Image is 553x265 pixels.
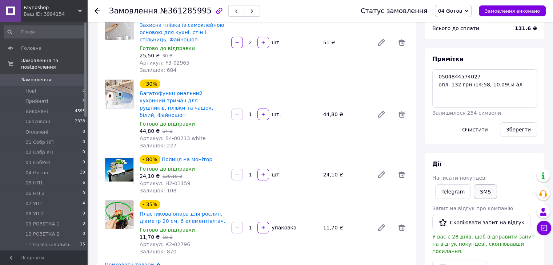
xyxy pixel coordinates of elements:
[83,129,85,135] span: 0
[83,98,85,105] span: 5
[140,241,190,247] span: Артикул: К2-02796
[438,8,462,14] span: 04 Gотов
[83,180,85,186] span: 6
[25,118,50,125] span: Скасовані
[25,159,50,166] span: 03 СобРоз
[83,149,85,156] span: 0
[432,205,513,211] span: Запит на відгук про компанію
[320,223,371,233] div: 11,70 ₴
[83,211,85,217] span: 0
[109,7,158,15] span: Замовлення
[432,56,464,62] span: Примітки
[80,241,85,248] span: 15
[83,190,85,197] span: 0
[83,231,85,237] span: 0
[270,171,281,178] div: шт.
[75,108,85,115] span: 4595
[83,200,85,207] span: 4
[474,184,497,199] button: SMS
[25,108,48,115] span: Виконані
[25,221,60,227] span: 09 РОЗЕТКА 1
[105,200,133,229] img: Пластикова опора для рослин, діаметр 20 см, 6 елементів/пач.
[479,5,546,16] button: Замовлення виконано
[361,7,428,15] div: Статус замовлення
[4,25,86,38] input: Пошук
[485,8,540,14] span: Замовлення виконано
[140,234,160,240] span: 11,70 ₴
[24,11,87,17] div: Ваш ID: 3994154
[140,79,160,88] div: - 30%
[162,156,213,162] a: Полиця на монітор
[140,67,176,73] span: Залишок: 684
[537,221,551,235] button: Чат з покупцем
[83,221,85,227] span: 0
[432,215,530,230] button: Скопіювати запит на відгук
[21,57,87,70] span: Замовлення та повідомлення
[432,110,501,116] span: Залишилося 254 символи
[394,107,409,122] span: Видалити
[140,188,176,193] span: Залишок: 108
[162,235,172,240] span: 18 ₴
[140,249,176,254] span: Залишок: 870
[25,139,54,146] span: 01 Собр НП
[25,241,71,248] span: 11 Созванивались
[140,22,224,42] a: Захисна плівка із самоклейною основою для кухні, стін і стільниць, Файношоп
[160,7,212,15] span: №361285995
[140,53,160,58] span: 25,50 ₴
[25,231,60,237] span: 10 РОЗЕТКА 2
[162,129,172,134] span: 64 ₴
[95,7,100,15] div: Повернутися назад
[25,98,48,105] span: Прийняті
[25,88,36,94] span: Нові
[21,45,41,52] span: Головна
[374,220,389,235] a: Редагувати
[374,107,389,122] a: Редагувати
[140,155,160,164] div: - 80%
[500,122,537,137] button: Зберегти
[25,149,53,156] span: 02 Собр УП
[374,35,389,50] a: Редагувати
[394,167,409,182] span: Видалити
[432,25,479,31] span: Всього до сплати
[270,111,281,118] div: шт.
[140,121,195,127] span: Готово до відправки
[394,35,409,50] span: Видалити
[320,109,371,119] div: 44,80 ₴
[432,160,441,167] span: Дії
[25,211,44,217] span: 08 УП 2
[432,69,537,108] textarea: 0504844574027 опл. 132 грн \14:58, 10.09\ и ал
[270,39,281,46] div: шт.
[83,159,85,166] span: 0
[25,190,45,197] span: 06 НП 2
[432,175,486,181] span: Написати покупцеві
[83,139,85,146] span: 0
[435,184,471,199] a: Telegram
[25,180,43,186] span: 05 НП1
[140,45,195,51] span: Готово до відправки
[515,25,537,31] b: 131.6 ₴
[105,80,133,108] img: Багатофункціональний кухонний тримач для рушників, плівки та чашок, білий, Файношоп
[24,4,78,11] span: Faynoshop
[162,53,172,58] span: 30 ₴
[140,60,189,66] span: Артикул: F3-02965
[320,37,371,48] div: 51 ₴
[140,166,195,172] span: Готово до відправки
[21,77,51,83] span: Замовлення
[162,174,182,179] span: 120,10 ₴
[432,234,534,254] span: У вас є 28 днів, щоб відправити запит на відгук покупцеві, скопіювавши посилання.
[140,135,205,141] span: Артикул: B4-00213.white
[456,122,494,137] button: Очистити
[270,224,297,231] div: упаковка
[25,129,48,135] span: Оплачені
[140,227,195,233] span: Готово до відправки
[140,200,160,209] div: - 35%
[25,200,43,207] span: 07 УП1
[140,180,191,186] span: Артикул: H2-01159
[140,90,213,118] a: Багатофункціональний кухонний тримач для рушників, плівки та чашок, білий, Файношоп
[140,173,160,179] span: 24,10 ₴
[105,158,133,182] img: Полиця на монітор
[140,128,160,134] span: 44,80 ₴
[140,143,176,148] span: Залишок: 227
[25,170,48,176] span: 04 Gотов
[83,88,85,94] span: 0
